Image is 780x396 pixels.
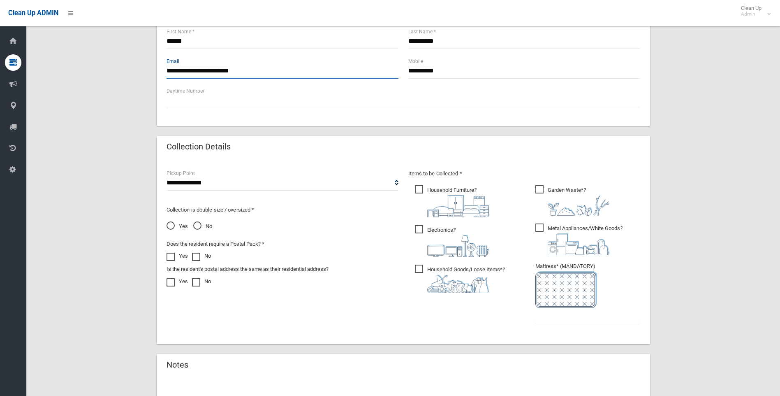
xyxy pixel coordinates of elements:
[8,9,58,17] span: Clean Up ADMIN
[548,233,609,255] img: 36c1b0289cb1767239cdd3de9e694f19.png
[741,11,761,17] small: Admin
[427,235,489,257] img: 394712a680b73dbc3d2a6a3a7ffe5a07.png
[427,227,489,257] i: ?
[535,185,609,216] span: Garden Waste*
[167,239,264,249] label: Does the resident require a Postal Pack? *
[192,277,211,287] label: No
[535,271,597,308] img: e7408bece873d2c1783593a074e5cb2f.png
[415,225,489,257] span: Electronics
[167,251,188,261] label: Yes
[548,225,623,255] i: ?
[157,139,241,155] header: Collection Details
[548,187,609,216] i: ?
[415,185,489,217] span: Household Furniture
[427,187,489,217] i: ?
[167,221,188,231] span: Yes
[167,277,188,287] label: Yes
[167,205,398,215] p: Collection is double size / oversized *
[548,195,609,216] img: 4fd8a5c772b2c999c83690221e5242e0.png
[427,266,505,293] i: ?
[408,169,640,179] p: Items to be Collected *
[427,195,489,217] img: aa9efdbe659d29b613fca23ba79d85cb.png
[157,357,198,373] header: Notes
[427,275,489,293] img: b13cc3517677393f34c0a387616ef184.png
[737,5,770,17] span: Clean Up
[167,264,329,274] label: Is the resident's postal address the same as their residential address?
[535,224,623,255] span: Metal Appliances/White Goods
[535,263,640,308] span: Mattress* (MANDATORY)
[192,251,211,261] label: No
[193,221,212,231] span: No
[415,265,505,293] span: Household Goods/Loose Items*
